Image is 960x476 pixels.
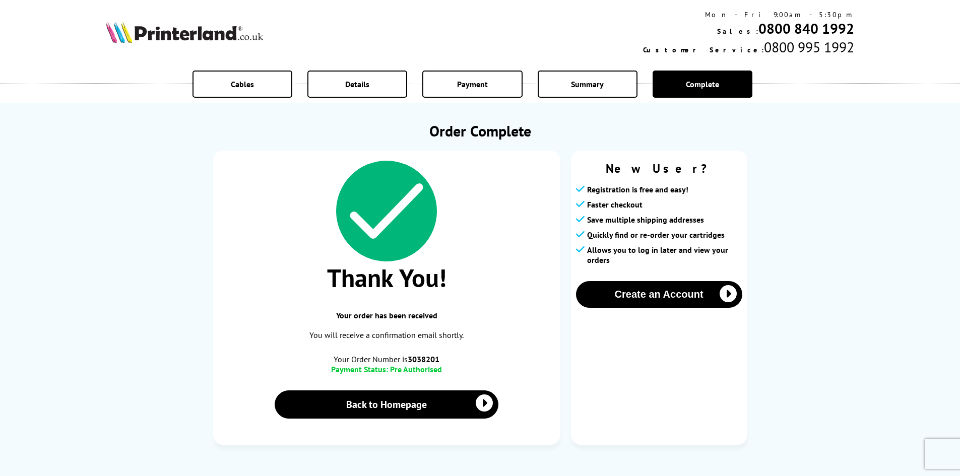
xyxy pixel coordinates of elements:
[390,364,442,374] span: Pre Authorised
[576,281,742,308] button: Create an Account
[587,230,725,240] span: Quickly find or re-order your cartridges
[587,245,742,265] span: Allows you to log in later and view your orders
[213,121,747,141] h1: Order Complete
[457,79,488,89] span: Payment
[106,21,263,43] img: Printerland Logo
[231,79,254,89] span: Cables
[686,79,719,89] span: Complete
[223,354,550,364] span: Your Order Number is
[764,38,854,56] span: 0800 995 1992
[587,184,688,194] span: Registration is free and easy!
[587,215,704,225] span: Save multiple shipping addresses
[643,45,764,54] span: Customer Service:
[408,354,439,364] b: 3038201
[571,79,604,89] span: Summary
[345,79,369,89] span: Details
[587,199,643,210] span: Faster checkout
[717,27,758,36] span: Sales:
[643,10,854,19] div: Mon - Fri 9:00am - 5:30pm
[331,364,388,374] span: Payment Status:
[275,390,499,419] a: Back to Homepage
[223,261,550,294] span: Thank You!
[576,161,742,176] span: New User?
[758,19,854,38] a: 0800 840 1992
[223,310,550,320] span: Your order has been received
[223,328,550,342] p: You will receive a confirmation email shortly.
